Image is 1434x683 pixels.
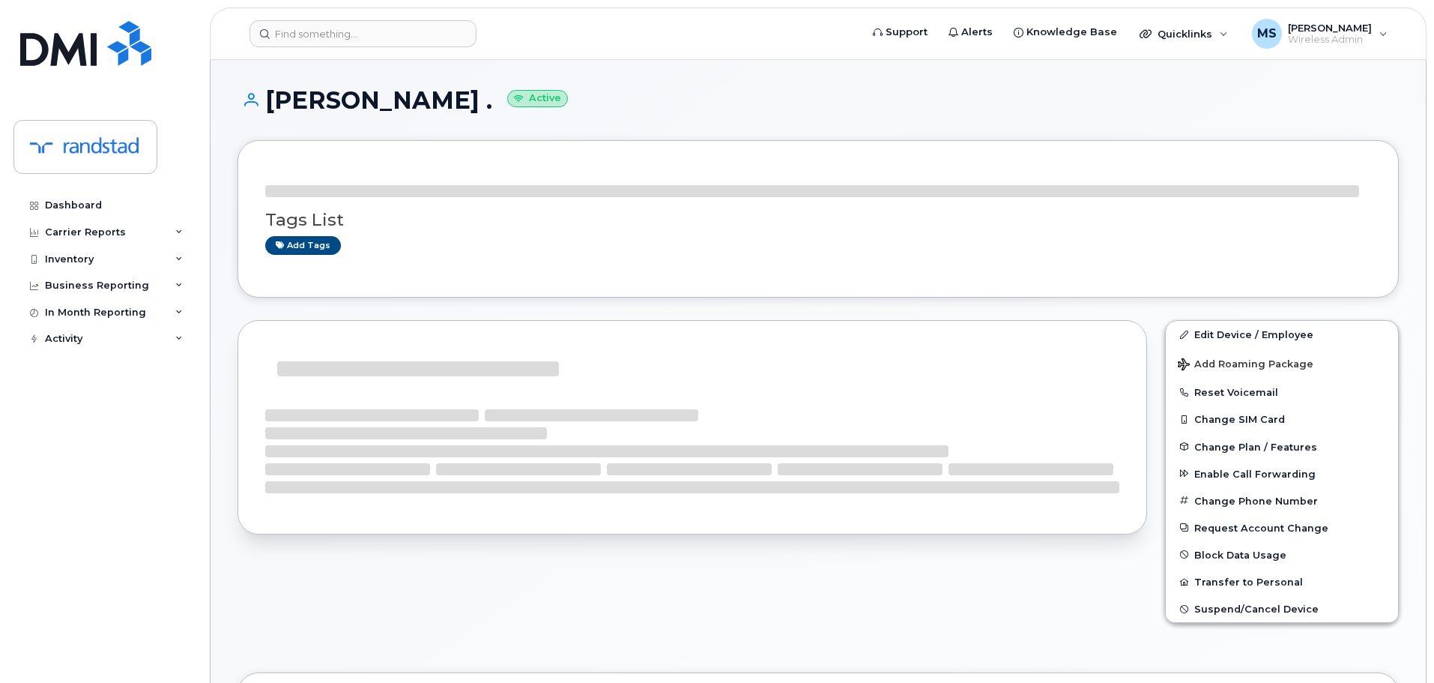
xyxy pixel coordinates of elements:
[1166,487,1398,514] button: Change Phone Number
[1194,468,1316,479] span: Enable Call Forwarding
[1194,604,1319,615] span: Suspend/Cancel Device
[265,236,341,255] a: Add tags
[1166,348,1398,379] button: Add Roaming Package
[1166,514,1398,541] button: Request Account Change
[1166,321,1398,348] a: Edit Device / Employee
[1166,568,1398,595] button: Transfer to Personal
[1194,441,1317,452] span: Change Plan / Features
[507,90,568,107] small: Active
[1166,379,1398,406] button: Reset Voicemail
[1166,460,1398,487] button: Enable Call Forwarding
[1178,358,1313,373] span: Add Roaming Package
[1166,541,1398,568] button: Block Data Usage
[1166,433,1398,460] button: Change Plan / Features
[265,211,1371,229] h3: Tags List
[238,87,1399,113] h1: [PERSON_NAME] .
[1166,406,1398,433] button: Change SIM Card
[1166,595,1398,622] button: Suspend/Cancel Device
